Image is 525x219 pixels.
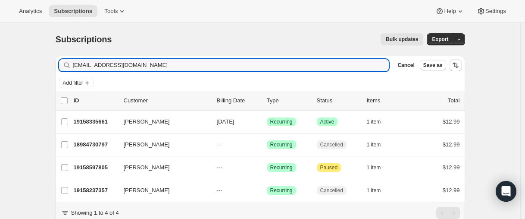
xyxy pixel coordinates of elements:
[367,164,381,171] span: 1 item
[443,187,460,194] span: $12.99
[74,117,117,126] p: 19158335661
[448,96,459,105] p: Total
[367,118,381,125] span: 1 item
[367,116,391,128] button: 1 item
[420,60,446,70] button: Save as
[74,140,117,149] p: 18984730797
[496,181,516,202] div: Open Intercom Messenger
[56,35,112,44] span: Subscriptions
[74,163,117,172] p: 19158597805
[320,141,343,148] span: Cancelled
[73,59,389,71] input: Filter subscribers
[119,161,205,175] button: [PERSON_NAME]
[119,115,205,129] button: [PERSON_NAME]
[267,96,310,105] div: Type
[394,60,418,70] button: Cancel
[450,59,462,71] button: Sort the results
[367,141,381,148] span: 1 item
[74,184,460,197] div: 19158237357[PERSON_NAME]---SuccessRecurringCancelled1 item$12.99
[49,5,97,17] button: Subscriptions
[423,62,443,69] span: Save as
[74,162,460,174] div: 19158597805[PERSON_NAME]---SuccessRecurringAttentionPaused1 item$12.99
[427,33,453,45] button: Export
[367,162,391,174] button: 1 item
[217,187,222,194] span: ---
[443,118,460,125] span: $12.99
[270,164,293,171] span: Recurring
[104,8,118,15] span: Tools
[124,186,170,195] span: [PERSON_NAME]
[124,96,210,105] p: Customer
[270,187,293,194] span: Recurring
[74,116,460,128] div: 19158335661[PERSON_NAME][DATE]SuccessRecurringSuccessActive1 item$12.99
[317,96,360,105] p: Status
[19,8,42,15] span: Analytics
[74,96,117,105] p: ID
[59,78,94,88] button: Add filter
[443,141,460,148] span: $12.99
[436,207,460,219] nav: Pagination
[99,5,131,17] button: Tools
[381,33,423,45] button: Bulk updates
[74,186,117,195] p: 19158237357
[320,164,338,171] span: Paused
[71,209,119,217] p: Showing 1 to 4 of 4
[74,96,460,105] div: IDCustomerBilling DateTypeStatusItemsTotal
[367,96,410,105] div: Items
[217,96,260,105] p: Billing Date
[320,118,334,125] span: Active
[270,141,293,148] span: Recurring
[367,139,391,151] button: 1 item
[320,187,343,194] span: Cancelled
[472,5,511,17] button: Settings
[367,184,391,197] button: 1 item
[367,187,381,194] span: 1 item
[444,8,456,15] span: Help
[74,139,460,151] div: 18984730797[PERSON_NAME]---SuccessRecurringCancelled1 item$12.99
[63,79,83,86] span: Add filter
[119,184,205,197] button: [PERSON_NAME]
[430,5,469,17] button: Help
[217,164,222,171] span: ---
[397,62,414,69] span: Cancel
[443,164,460,171] span: $12.99
[485,8,506,15] span: Settings
[54,8,92,15] span: Subscriptions
[124,163,170,172] span: [PERSON_NAME]
[217,141,222,148] span: ---
[124,140,170,149] span: [PERSON_NAME]
[432,36,448,43] span: Export
[217,118,234,125] span: [DATE]
[124,117,170,126] span: [PERSON_NAME]
[119,138,205,152] button: [PERSON_NAME]
[14,5,47,17] button: Analytics
[386,36,418,43] span: Bulk updates
[270,118,293,125] span: Recurring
